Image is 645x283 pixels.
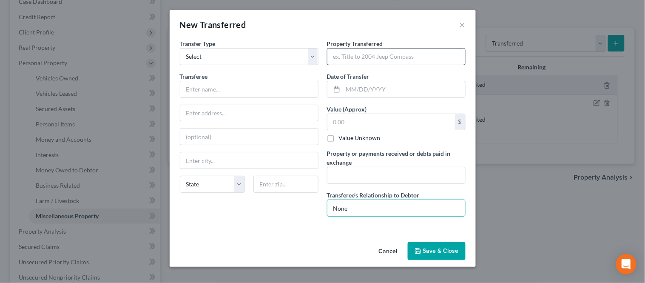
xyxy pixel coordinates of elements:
label: Transferee's Relationship to Debtor [327,191,420,200]
div: Open Intercom Messenger [616,254,636,274]
input: Enter zip... [253,176,318,193]
button: × [460,20,466,30]
span: Property Transferred [327,40,383,47]
input: Enter city... [180,152,318,169]
span: Date of Transfer [327,73,369,80]
button: Cancel [372,243,404,260]
input: (optional) [180,129,318,145]
input: Enter name... [180,81,318,97]
input: MM/DD/YYYY [343,81,465,97]
input: Enter address... [180,105,318,121]
input: ex. Title to 2004 Jeep Compass [327,49,465,65]
input: 0.00 [327,114,455,130]
div: $ [455,114,465,130]
label: Property or payments received or debts paid in exchange [327,149,466,167]
span: Transferee [180,73,208,80]
input: -- [327,167,465,183]
label: Value Unknown [339,134,381,142]
label: Value (Approx) [327,105,367,114]
button: Save & Close [408,242,466,260]
input: -- [327,200,465,216]
span: Transfer Type [180,40,216,47]
div: New Transferred [180,19,246,31]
